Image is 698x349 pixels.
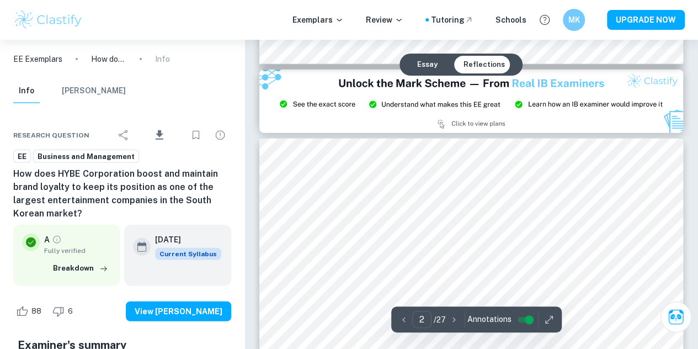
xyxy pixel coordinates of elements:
span: Fully verified [44,246,111,256]
button: Essay [408,56,446,73]
a: Tutoring [431,14,473,26]
span: 6 [62,306,79,317]
p: / 27 [434,314,446,326]
div: Like [13,303,47,320]
div: Share [113,124,135,146]
button: Info [13,79,40,103]
button: Help and Feedback [535,10,554,29]
p: Info [155,53,170,65]
h6: [DATE] [155,234,212,246]
span: 88 [25,306,47,317]
a: Schools [495,14,526,26]
a: Business and Management [33,150,139,163]
button: Ask Clai [660,302,691,332]
button: Reflections [455,56,514,73]
img: Ad [259,70,683,133]
button: View [PERSON_NAME] [126,302,231,321]
span: Research question [13,130,89,140]
div: Report issue [209,124,231,146]
span: Business and Management [34,151,138,162]
div: Dislike [50,303,79,320]
p: Review [366,14,403,26]
span: Annotations [467,314,511,325]
button: Breakdown [50,260,111,277]
span: Current Syllabus [155,248,221,260]
p: A [44,234,50,246]
h6: How does HYBE Corporation boost and maintain brand loyalty to keep its position as one of the lar... [13,167,231,220]
div: This exemplar is based on the current syllabus. Feel free to refer to it for inspiration/ideas wh... [155,248,221,260]
button: [PERSON_NAME] [62,79,126,103]
div: Bookmark [185,124,207,146]
div: Download [137,121,183,150]
h6: MK [568,14,580,26]
img: Clastify logo [13,9,83,31]
p: Exemplars [292,14,344,26]
p: How does HYBE Corporation boost and maintain brand loyalty to keep its position as one of the lar... [91,53,126,65]
button: MK [563,9,585,31]
button: UPGRADE NOW [607,10,685,30]
a: EE [13,150,31,163]
a: EE Exemplars [13,53,62,65]
span: EE [14,151,30,162]
a: Grade fully verified [52,235,62,245]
